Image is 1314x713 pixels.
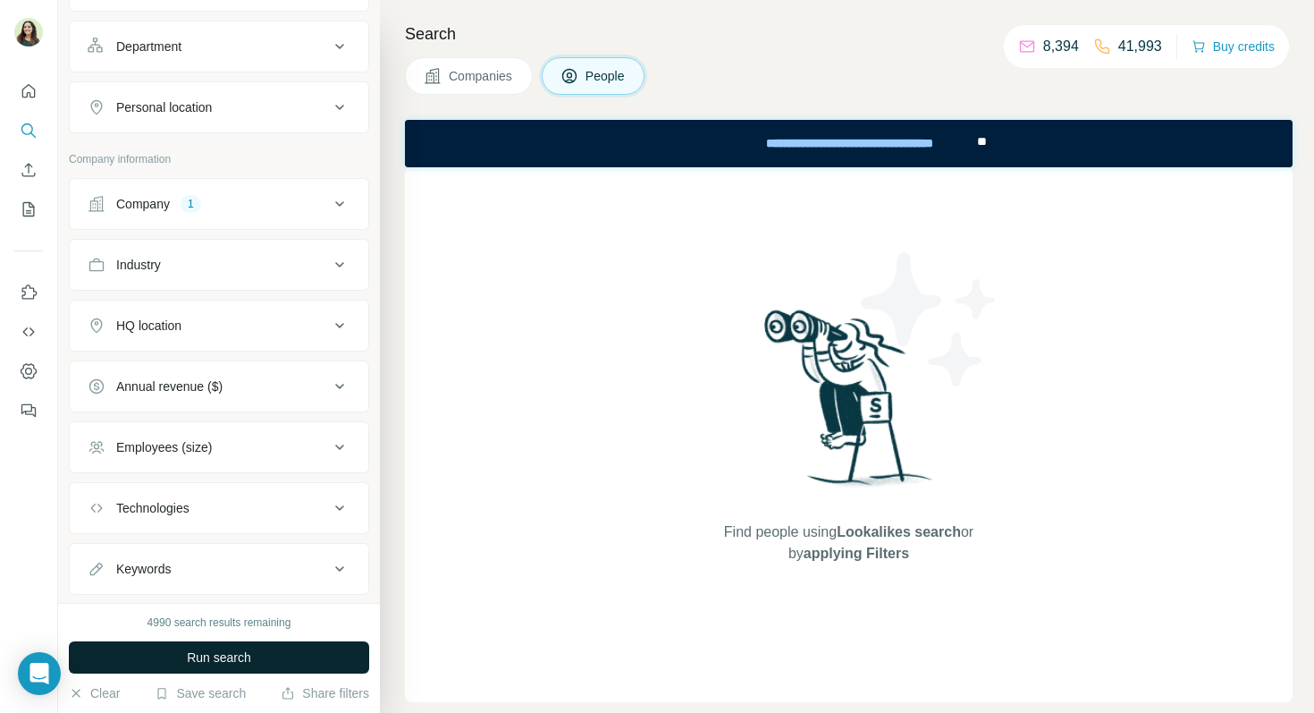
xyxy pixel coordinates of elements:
[116,438,212,456] div: Employees (size)
[69,641,369,674] button: Run search
[187,649,251,666] span: Run search
[69,151,369,167] p: Company information
[14,193,43,225] button: My lists
[14,75,43,107] button: Quick start
[14,316,43,348] button: Use Surfe API
[147,615,291,631] div: 4990 search results remaining
[70,547,368,590] button: Keywords
[70,304,368,347] button: HQ location
[849,239,1010,400] img: Surfe Illustration - Stars
[405,120,1293,167] iframe: Banner
[14,395,43,427] button: Feedback
[116,256,161,274] div: Industry
[155,684,246,702] button: Save search
[705,522,991,564] span: Find people using or by
[116,499,190,517] div: Technologies
[585,67,627,85] span: People
[70,487,368,530] button: Technologies
[281,684,369,702] button: Share filters
[116,317,181,335] div: HQ location
[804,546,909,561] span: applying Filters
[181,196,201,212] div: 1
[14,355,43,387] button: Dashboard
[70,182,368,225] button: Company1
[14,18,43,47] img: Avatar
[449,67,514,85] span: Companies
[116,560,171,578] div: Keywords
[70,25,368,68] button: Department
[405,21,1293,47] h4: Search
[116,98,212,116] div: Personal location
[1192,34,1275,59] button: Buy credits
[14,154,43,186] button: Enrich CSV
[70,243,368,286] button: Industry
[116,378,223,395] div: Annual revenue ($)
[14,276,43,309] button: Use Surfe on LinkedIn
[14,115,43,147] button: Search
[70,426,368,469] button: Employees (size)
[70,365,368,408] button: Annual revenue ($)
[1118,36,1162,57] p: 41,993
[837,524,961,539] span: Lookalikes search
[70,86,368,129] button: Personal location
[69,684,120,702] button: Clear
[756,305,942,505] img: Surfe Illustration - Woman searching with binoculars
[18,652,61,695] div: Open Intercom Messenger
[1043,36,1079,57] p: 8,394
[116,38,181,55] div: Department
[116,195,170,213] div: Company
